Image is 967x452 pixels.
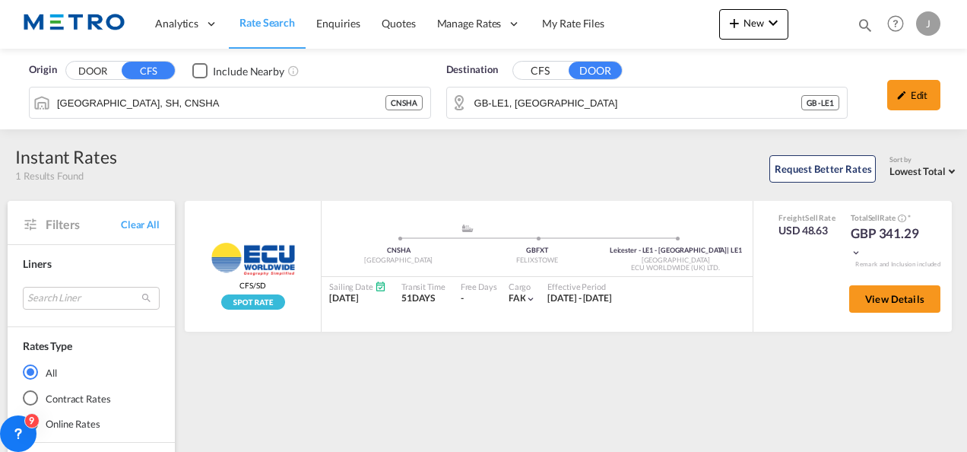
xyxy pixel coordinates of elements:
button: DOOR [66,62,119,80]
div: Help [883,11,916,38]
button: CFS [122,62,175,79]
div: icon-pencilEdit [887,80,940,110]
img: Spot_rate_v2.png [221,294,285,310]
md-radio-button: Online Rates [23,416,160,431]
span: GB - LE1 [807,97,834,108]
span: Clear All [121,218,160,231]
div: [GEOGRAPHIC_DATA] [607,256,745,266]
button: Request Better Rates [769,155,876,183]
img: 25181f208a6c11efa6aa1bf80d4cef53.png [23,7,125,41]
md-radio-button: Contract Rates [23,390,160,406]
span: CFS/SD [239,280,265,291]
div: J [916,11,940,36]
span: Lowest Total [889,165,946,177]
span: Rate Search [239,16,295,29]
md-icon: icon-plus 400-fg [725,14,743,32]
span: Sell [868,213,880,222]
button: View Details [849,285,940,313]
img: ECU WORLDWIDE (UK) LTD. [204,242,303,276]
md-icon: icon-magnify [857,17,873,33]
md-icon: icon-chevron-down [764,14,782,32]
button: icon-plus 400-fgNewicon-chevron-down [719,9,788,40]
div: - [461,292,464,305]
md-icon: icon-chevron-down [851,247,861,258]
md-input-container: GB-LE1,Leicester [447,88,848,118]
div: CNSHA [329,246,468,256]
div: Instant Rates [15,145,117,169]
div: 51DAYS [401,292,445,305]
button: CFS [513,62,566,80]
div: 09 Sep 2025 - 14 Sep 2025 [547,292,612,305]
span: Analytics [155,16,198,31]
md-radio-button: All [23,364,160,380]
span: Liners [23,257,51,270]
span: Destination [446,62,498,78]
div: GBP 341.29 [851,224,927,261]
md-icon: icon-chevron-down [525,294,536,304]
span: Help [883,11,908,37]
div: Effective Period [547,281,612,292]
md-select: Select: Lowest Total [889,161,959,179]
span: [DATE] - [DATE] [547,292,612,304]
div: FELIXSTOWE [468,256,606,266]
div: Include Nearby [213,64,284,79]
md-icon: Unchecked: Ignores neighbouring ports when fetching rates.Checked : Includes neighbouring ports w... [287,65,300,77]
div: Sort by [889,155,959,165]
span: LE1 [731,246,742,254]
span: Subject to Remarks [906,213,911,222]
div: Free Days [461,281,497,292]
span: Enquiries [316,17,360,30]
span: FAK [509,292,526,304]
md-input-container: Shanghai, SH, CNSHA [30,88,430,118]
div: Freight Rate [778,212,835,223]
div: Sailing Date [329,281,386,292]
span: | [727,246,729,254]
button: Spot Rates are dynamic & can fluctuate with time [896,212,906,224]
md-icon: assets/icons/custom/ship-fill.svg [458,224,477,232]
div: Rates Type [23,339,72,354]
span: My Rate Files [542,17,604,30]
span: Quotes [382,17,415,30]
div: USD 48.63 [778,223,835,238]
button: DOOR [569,62,622,79]
div: Rollable available [221,294,285,310]
span: Filters [46,216,121,233]
div: ECU WORLDWIDE (UK) LTD. [607,263,745,273]
div: Transit Time [401,281,445,292]
span: Manage Rates [437,16,502,31]
div: Total Rate [851,212,927,224]
span: View Details [865,293,924,305]
span: 1 Results Found [15,169,84,183]
div: [GEOGRAPHIC_DATA] [329,256,468,266]
span: New [725,17,782,29]
span: Leicester - LE1 - [GEOGRAPHIC_DATA] [610,246,729,254]
div: CNSHA [385,95,423,110]
div: [DATE] [329,292,386,305]
span: Sell [805,213,818,222]
md-icon: icon-pencil [896,90,907,100]
div: Cargo [509,281,537,292]
md-checkbox: Checkbox No Ink [192,62,284,78]
div: Remark and Inclusion included [844,260,952,269]
input: Search by Door [474,91,801,114]
md-icon: Schedules Available [375,281,386,292]
div: icon-magnify [857,17,873,40]
input: Search by Port [57,91,385,114]
div: GBFXT [468,246,606,256]
span: Origin [29,62,56,78]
